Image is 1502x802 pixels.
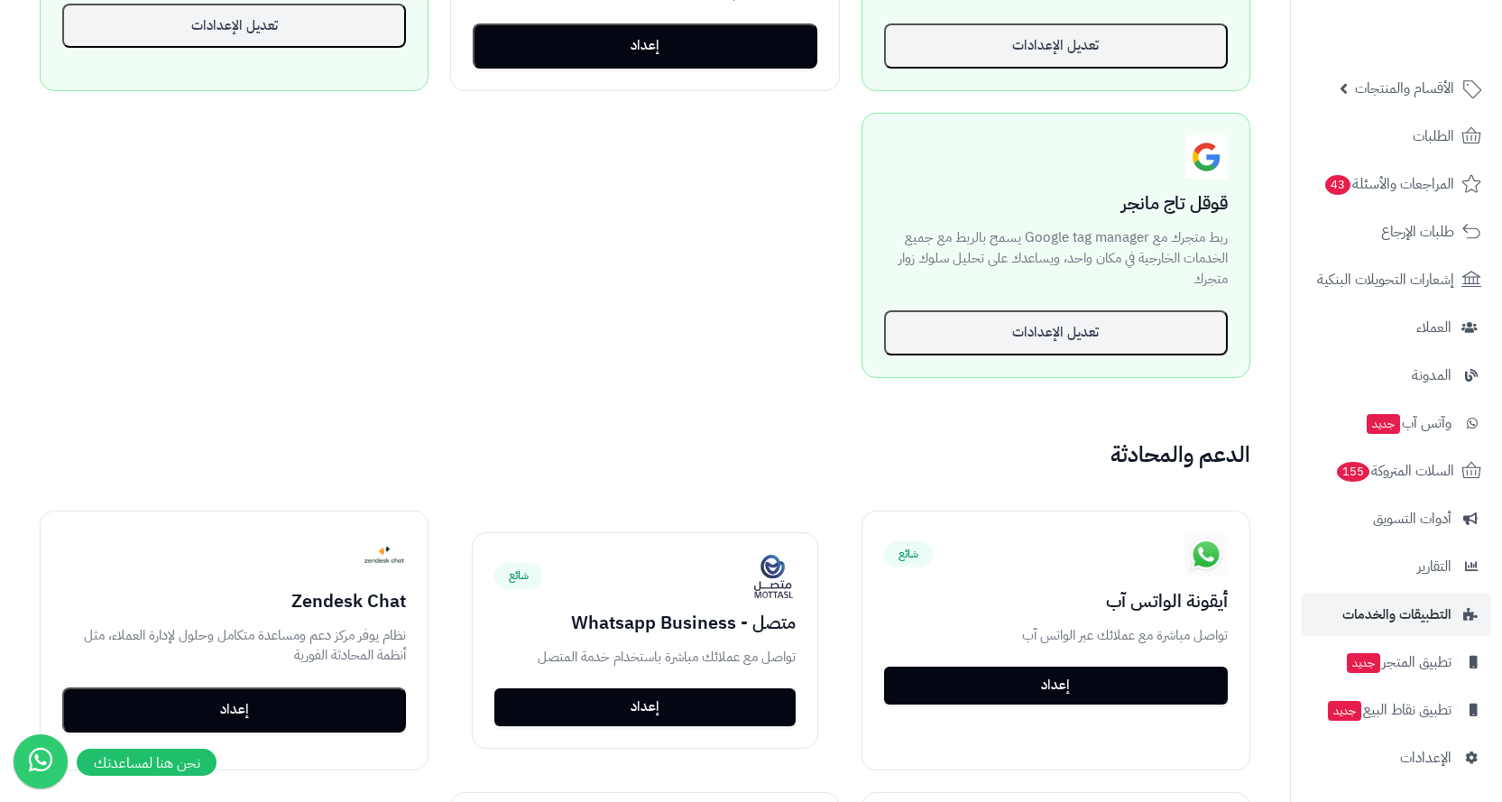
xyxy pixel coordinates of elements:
[1355,76,1454,101] span: الأقسام والمنتجات
[884,310,1228,355] button: تعديل الإعدادات
[494,613,795,632] h3: متصل - Whatsapp Business
[363,533,406,576] img: Zendesk Chat
[1302,688,1491,732] a: تطبيق نقاط البيعجديد
[1302,497,1491,540] a: أدوات التسويق
[494,647,795,668] p: تواصل مع عملائك مباشرة باستخدام خدمة المتصل
[1367,414,1400,434] span: جديد
[1302,354,1491,397] a: المدونة
[1342,602,1451,627] span: التطبيقات والخدمات
[1347,653,1380,673] span: جديد
[884,23,1228,69] button: تعديل الإعدادات
[884,541,933,567] span: شائع
[18,443,1272,466] h2: الدعم والمحادثة
[1345,650,1451,675] span: تطبيق المتجر
[1302,210,1491,254] a: طلبات الإرجاع
[884,625,1228,646] p: تواصل مباشرة مع عملائك عبر الواتس آب
[1302,736,1491,779] a: الإعدادات
[1302,545,1491,588] a: التقارير
[62,687,406,733] button: إعداد
[1413,124,1454,149] span: الطلبات
[1379,51,1485,88] img: logo-2.png
[1417,554,1451,579] span: التقارير
[884,667,1228,705] a: إعداد
[473,23,816,69] button: إعداد
[1365,410,1451,436] span: وآتس آب
[1302,449,1491,493] a: السلات المتروكة155
[62,625,406,667] p: نظام يوفر مركز دعم ومساعدة متكامل وحلول لإدارة العملاء، مثل أنظمة المحادثة الفورية
[884,193,1228,213] h3: قوقل تاج مانجر
[1302,306,1491,349] a: العملاء
[1328,701,1361,721] span: جديد
[62,4,406,49] button: تعديل الإعدادات
[1323,171,1454,197] span: المراجعات والأسئلة
[1302,162,1491,206] a: المراجعات والأسئلة43
[1412,363,1451,388] span: المدونة
[1184,135,1228,179] img: Google Tag Manager
[1302,641,1491,684] a: تطبيق المتجرجديد
[1337,462,1369,482] span: 155
[884,591,1228,611] h3: أيقونة الواتس آب
[1302,115,1491,158] a: الطلبات
[1325,175,1350,195] span: 43
[1416,315,1451,340] span: العملاء
[1335,458,1454,484] span: السلات المتروكة
[1317,267,1454,292] span: إشعارات التحويلات البنكية
[1326,697,1451,723] span: تطبيق نقاط البيع
[1381,219,1454,244] span: طلبات الإرجاع
[494,688,795,726] a: إعداد
[1302,401,1491,445] a: وآتس آبجديد
[1184,533,1228,576] img: WhatsApp
[62,591,406,611] h3: Zendesk Chat
[1302,593,1491,636] a: التطبيقات والخدمات
[494,563,543,588] span: شائع
[1302,258,1491,301] a: إشعارات التحويلات البنكية
[884,227,1228,289] p: ربط متجرك مع Google tag manager يسمح بالربط مع جميع الخدمات الخارجية في مكان واحد، ويساعدك على تح...
[1400,745,1451,770] span: الإعدادات
[1373,506,1451,531] span: أدوات التسويق
[752,555,796,598] img: Motassal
